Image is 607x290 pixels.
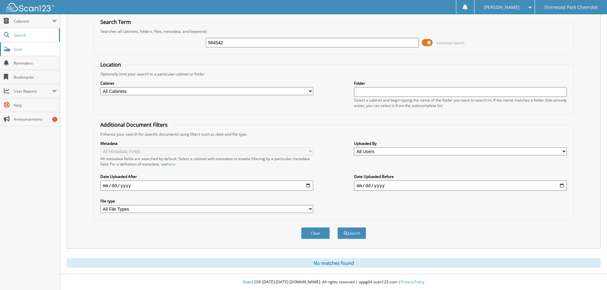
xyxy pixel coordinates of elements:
button: Clear [301,227,330,239]
span: Bookmarks [14,74,57,80]
a: Privacy Policy [401,279,424,285]
label: File type [100,198,313,204]
span: [PERSON_NAME] [484,5,519,9]
label: Metadata [100,141,313,146]
span: Announcements [14,117,57,122]
span: Search [14,32,56,38]
a: here [167,161,176,167]
span: Sherwood Park Chevrolet [544,5,598,9]
legend: Search Term [97,18,134,25]
span: Help [14,103,57,108]
div: Searches all cabinets, folders, files, metadata, and keywords [97,29,570,34]
legend: Location [97,61,124,68]
span: Reminders [14,60,57,66]
img: scan123-logo-white.svg [6,3,54,11]
button: Search [337,227,366,239]
div: All metadata fields are searched by default. Select a cabinet with metadata to enable filtering b... [100,156,313,167]
label: Uploaded By [354,141,567,146]
span: Advanced Search [436,40,465,45]
div: 1 [52,117,57,122]
span: Scan123 [243,279,258,285]
legend: Additional Document Filters [97,121,171,128]
div: © [DATE]-[DATE] [DOMAIN_NAME]. All rights reserved | appg04-scan123-com | [60,274,607,290]
span: Scan [14,46,57,52]
span: User Reports [14,88,52,94]
div: No matches found [67,258,601,268]
div: Select a cabinet and begin typing the name of the folder you want to search in. If the name match... [354,97,567,108]
label: Folder [354,81,567,86]
iframe: Chat Widget [575,259,607,290]
label: Date Uploaded After [100,174,313,179]
input: start [100,180,313,191]
input: end [354,180,567,191]
div: Enhance your search for specific documents using filters such as date and file type. [97,131,570,137]
div: Optionally limit your search to a particular cabinet or folder [97,71,570,77]
label: Date Uploaded Before [354,174,567,179]
label: Cabinet [100,81,313,86]
span: Cabinets [14,18,52,24]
